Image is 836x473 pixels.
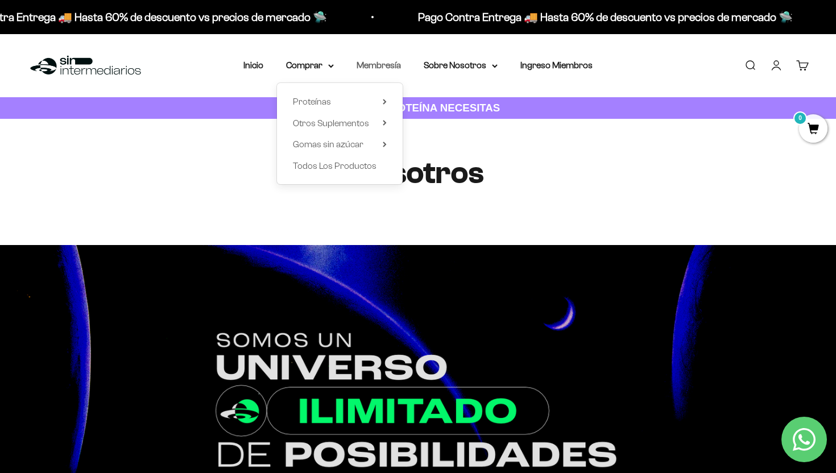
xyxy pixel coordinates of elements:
[520,60,593,70] a: Ingreso Miembros
[293,161,376,171] span: Todos Los Productos
[213,155,623,190] h1: Nosotros
[336,102,500,114] strong: CUANTA PROTEÍNA NECESITAS
[286,58,334,73] summary: Comprar
[293,118,369,128] span: Otros Suplementos
[243,60,263,70] a: Inicio
[293,116,387,131] summary: Otros Suplementos
[293,94,387,109] summary: Proteínas
[424,58,498,73] summary: Sobre Nosotros
[51,8,426,26] p: Pago Contra Entrega 🚚 Hasta 60% de descuento vs precios de mercado 🛸
[293,97,331,106] span: Proteínas
[293,159,387,173] a: Todos Los Productos
[793,111,807,125] mark: 0
[357,60,401,70] a: Membresía
[293,139,363,149] span: Gomas sin azúcar
[799,123,827,136] a: 0
[293,137,387,152] summary: Gomas sin azúcar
